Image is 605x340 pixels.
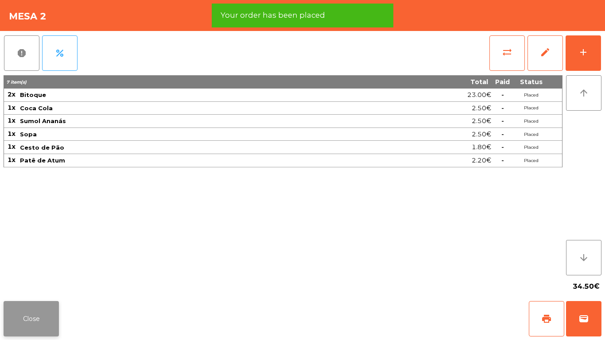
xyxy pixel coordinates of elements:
span: - [501,117,504,125]
span: 34.50€ [573,280,600,293]
i: arrow_downward [578,252,589,263]
button: sync_alt [489,35,525,71]
th: Status [513,75,549,89]
span: Sopa [20,131,37,138]
button: report [4,35,39,71]
button: Close [4,301,59,336]
span: 1x [8,130,16,138]
span: percent [54,48,65,58]
button: arrow_upward [566,75,601,111]
span: 23.00€ [467,89,491,101]
button: edit [527,35,563,71]
div: add [578,47,589,58]
td: Placed [513,128,549,141]
button: wallet [566,301,601,336]
span: 1.80€ [472,141,491,153]
span: 2.20€ [472,155,491,166]
span: sync_alt [502,47,512,58]
span: - [501,156,504,164]
button: add [566,35,601,71]
h4: Mesa 2 [9,10,47,23]
th: Paid [492,75,513,89]
span: 2.50€ [472,102,491,114]
span: - [501,91,504,99]
td: Placed [513,102,549,115]
button: percent [42,35,78,71]
span: - [501,130,504,138]
span: 2.50€ [472,115,491,127]
span: edit [540,47,551,58]
span: report [16,48,27,58]
td: Placed [513,141,549,154]
span: print [541,313,552,324]
span: Your order has been placed [221,10,325,21]
span: 2x [8,90,16,98]
span: 7 item(s) [6,79,27,85]
span: Bitoque [20,91,46,98]
button: print [529,301,564,336]
span: 2.50€ [472,128,491,140]
span: 1x [8,156,16,164]
span: wallet [578,313,589,324]
span: Coca Cola [20,104,53,112]
i: arrow_upward [578,88,589,98]
span: Patê de Atum [20,157,65,164]
span: 1x [8,104,16,112]
span: 1x [8,116,16,124]
span: Sumol Ananás [20,117,66,124]
span: - [501,143,504,151]
span: 1x [8,143,16,151]
th: Total [330,75,492,89]
td: Placed [513,115,549,128]
td: Placed [513,154,549,167]
button: arrow_downward [566,240,601,275]
span: Cesto de Pão [20,144,64,151]
td: Placed [513,89,549,102]
span: - [501,104,504,112]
